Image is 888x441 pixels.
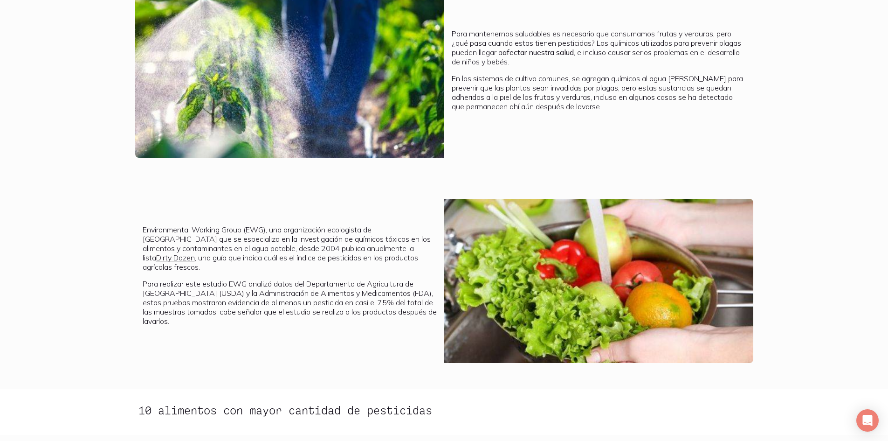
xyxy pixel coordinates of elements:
[503,48,574,57] b: afectar nuestra salud
[452,29,746,66] p: Para mantenernos saludables es necesario que consumamos frutas y verduras, pero ¿qué pasa cuando ...
[138,404,750,416] h2: 10 alimentos con mayor cantidad de pesticidas
[156,253,195,262] a: Dirty Dozen
[856,409,879,432] div: Open Intercom Messenger
[452,74,746,111] p: En los sistemas de cultivo comunes, se agregan químicos al agua [PERSON_NAME] para prevenir que l...
[143,225,437,272] p: Environmental Working Group (EWG), una organización ecologista de [GEOGRAPHIC_DATA] que se especi...
[143,279,437,326] p: Para realizar este estudio EWG analizó datos del Departamento de Agricultura de [GEOGRAPHIC_DATA]...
